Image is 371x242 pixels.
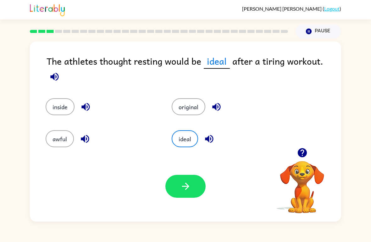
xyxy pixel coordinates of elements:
span: [PERSON_NAME] [PERSON_NAME] [242,6,323,12]
button: original [172,98,205,115]
span: ideal [204,54,230,69]
img: Literably [30,3,65,16]
div: ( ) [242,6,341,12]
video: Your browser must support playing .mp4 files to use Literably. Please try using another browser. [271,151,334,214]
button: inside [46,98,75,115]
button: Pause [296,24,341,39]
button: ideal [172,130,198,147]
a: Logout [324,6,340,12]
button: awful [46,130,74,147]
div: The athletes thought resting would be after a tiring workout. [47,54,341,86]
